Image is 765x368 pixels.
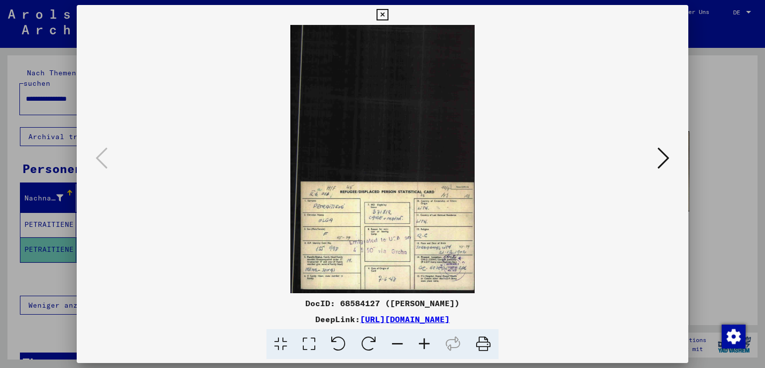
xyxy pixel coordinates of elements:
div: Zustimmung ändern [721,324,745,348]
img: Zustimmung ändern [722,325,746,349]
img: 001.jpg [111,25,655,293]
div: DeepLink: [77,313,689,325]
a: [URL][DOMAIN_NAME] [360,314,450,324]
div: DocID: 68584127 ([PERSON_NAME]) [77,297,689,309]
